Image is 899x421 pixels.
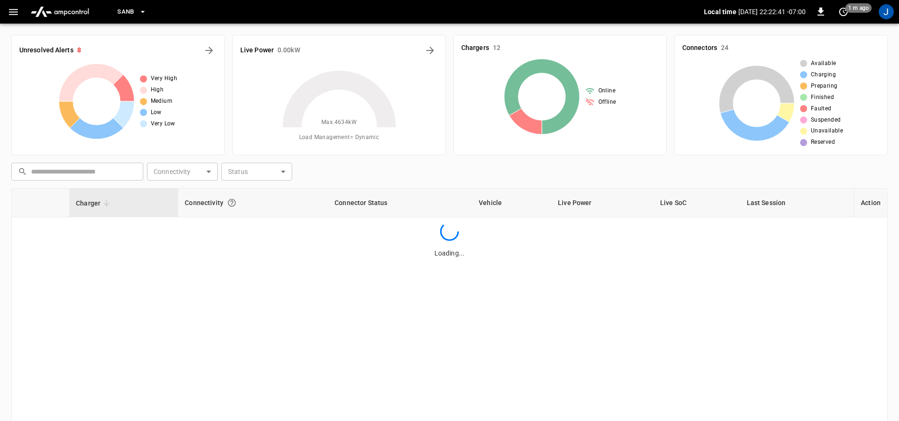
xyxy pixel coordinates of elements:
[299,133,379,142] span: Load Management = Dynamic
[879,4,894,19] div: profile-icon
[423,43,438,58] button: Energy Overview
[151,97,172,106] span: Medium
[654,189,740,217] th: Live SoC
[811,82,838,91] span: Preparing
[77,45,81,56] h6: 8
[151,119,175,129] span: Very Low
[223,194,240,211] button: Connection between the charger and our software.
[721,43,728,53] h6: 24
[551,189,654,217] th: Live Power
[321,118,357,127] span: Max. 4634 kW
[811,104,832,114] span: Faulted
[151,74,178,83] span: Very High
[845,3,872,13] span: 1 m ago
[19,45,74,56] h6: Unresolved Alerts
[27,3,93,21] img: ampcontrol.io logo
[151,85,164,95] span: High
[854,189,887,217] th: Action
[278,45,300,56] h6: 0.00 kW
[811,70,836,80] span: Charging
[434,249,465,257] span: Loading...
[493,43,500,53] h6: 12
[114,3,150,21] button: SanB
[76,198,113,209] span: Charger
[811,138,835,147] span: Reserved
[811,93,834,102] span: Finished
[598,98,616,107] span: Offline
[740,189,854,217] th: Last Session
[472,189,551,217] th: Vehicle
[202,43,217,58] button: All Alerts
[811,116,841,125] span: Suspended
[328,189,472,217] th: Connector Status
[704,7,736,17] p: Local time
[151,108,162,117] span: Low
[240,45,274,56] h6: Live Power
[598,86,615,96] span: Online
[811,59,836,68] span: Available
[836,4,851,19] button: set refresh interval
[682,43,717,53] h6: Connectors
[738,7,806,17] p: [DATE] 22:22:41 -07:00
[461,43,489,53] h6: Chargers
[185,194,321,211] div: Connectivity
[117,7,134,17] span: SanB
[811,126,843,136] span: Unavailable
